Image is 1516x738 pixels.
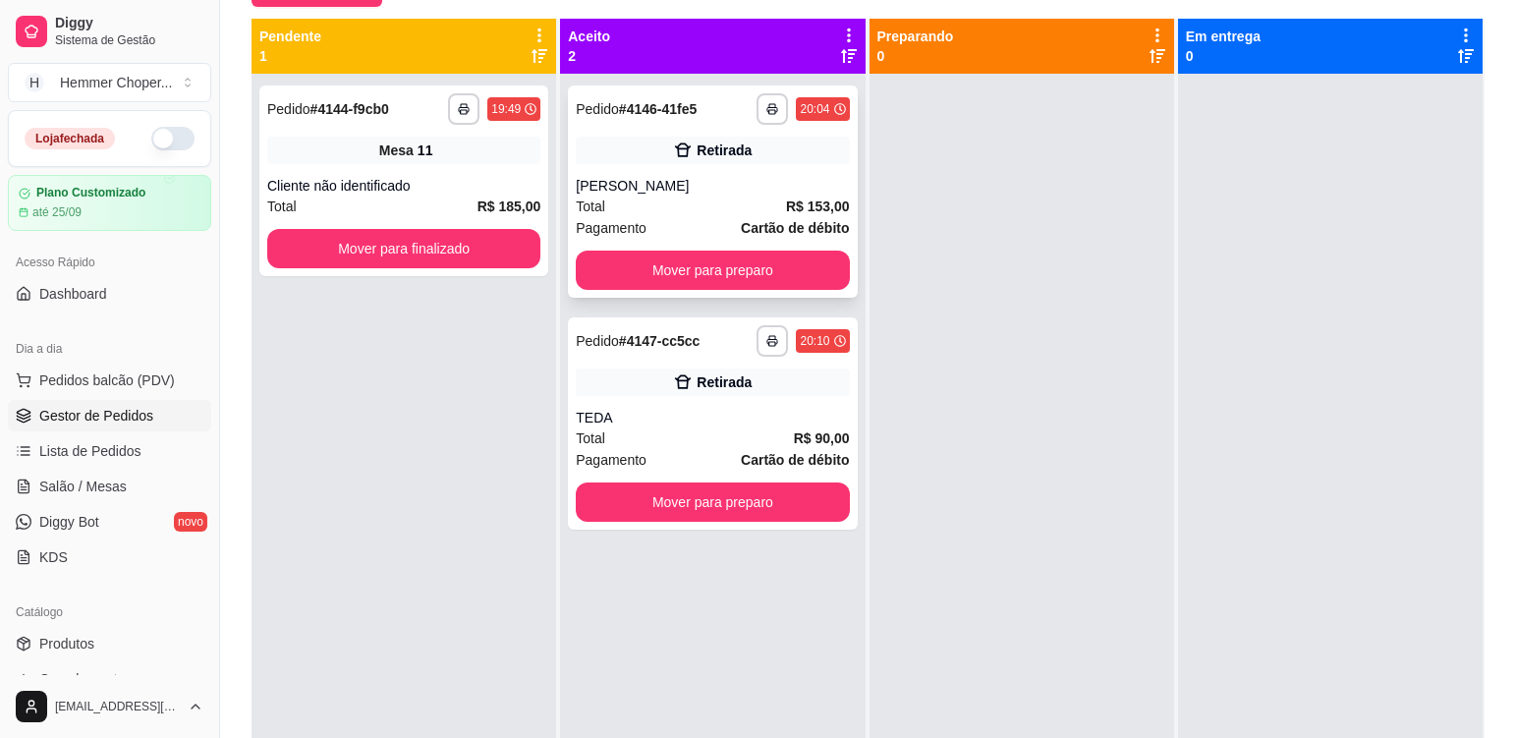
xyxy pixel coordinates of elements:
button: Mover para preparo [576,251,849,290]
div: Retirada [697,141,752,160]
div: Acesso Rápido [8,247,211,278]
span: [EMAIL_ADDRESS][DOMAIN_NAME] [55,699,180,714]
a: Diggy Botnovo [8,506,211,538]
div: Catálogo [8,596,211,628]
span: Pedido [576,101,619,117]
strong: # 4144-f9cb0 [310,101,389,117]
div: TEDA [576,408,849,427]
span: Dashboard [39,284,107,304]
p: 0 [877,46,954,66]
div: Dia a dia [8,333,211,365]
p: Aceito [568,27,610,46]
a: KDS [8,541,211,573]
span: H [25,73,44,92]
a: Complementos [8,663,211,695]
button: Pedidos balcão (PDV) [8,365,211,396]
a: Produtos [8,628,211,659]
span: Diggy [55,15,203,32]
span: Total [267,196,297,217]
span: Salão / Mesas [39,477,127,496]
p: 2 [568,46,610,66]
div: 20:10 [800,333,829,349]
a: Salão / Mesas [8,471,211,502]
div: Retirada [697,372,752,392]
a: Gestor de Pedidos [8,400,211,431]
div: 11 [418,141,433,160]
strong: Cartão de débito [741,452,849,468]
p: Em entrega [1186,27,1261,46]
a: DiggySistema de Gestão [8,8,211,55]
span: Lista de Pedidos [39,441,141,461]
span: Total [576,427,605,449]
div: [PERSON_NAME] [576,176,849,196]
a: Plano Customizadoaté 25/09 [8,175,211,231]
p: Pendente [259,27,321,46]
span: Pagamento [576,449,646,471]
article: até 25/09 [32,204,82,220]
strong: Cartão de débito [741,220,849,236]
div: Loja fechada [25,128,115,149]
a: Dashboard [8,278,211,310]
div: 19:49 [491,101,521,117]
p: 0 [1186,46,1261,66]
button: Select a team [8,63,211,102]
div: Cliente não identificado [267,176,540,196]
span: Pagamento [576,217,646,239]
span: Total [576,196,605,217]
p: 1 [259,46,321,66]
a: Lista de Pedidos [8,435,211,467]
strong: # 4146-41fe5 [619,101,697,117]
span: Produtos [39,634,94,653]
span: KDS [39,547,68,567]
div: Hemmer Choper ... [60,73,172,92]
span: Diggy Bot [39,512,99,532]
button: Mover para finalizado [267,229,540,268]
button: Alterar Status [151,127,195,150]
span: Gestor de Pedidos [39,406,153,426]
span: Pedidos balcão (PDV) [39,370,175,390]
span: Pedido [267,101,310,117]
button: Mover para preparo [576,483,849,522]
p: Preparando [877,27,954,46]
strong: R$ 185,00 [477,199,541,214]
strong: R$ 153,00 [786,199,850,214]
button: [EMAIL_ADDRESS][DOMAIN_NAME] [8,683,211,730]
span: Pedido [576,333,619,349]
article: Plano Customizado [36,186,145,200]
span: Mesa [379,141,414,160]
strong: # 4147-cc5cc [619,333,701,349]
span: Sistema de Gestão [55,32,203,48]
div: 20:04 [800,101,829,117]
strong: R$ 90,00 [794,430,850,446]
span: Complementos [39,669,132,689]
